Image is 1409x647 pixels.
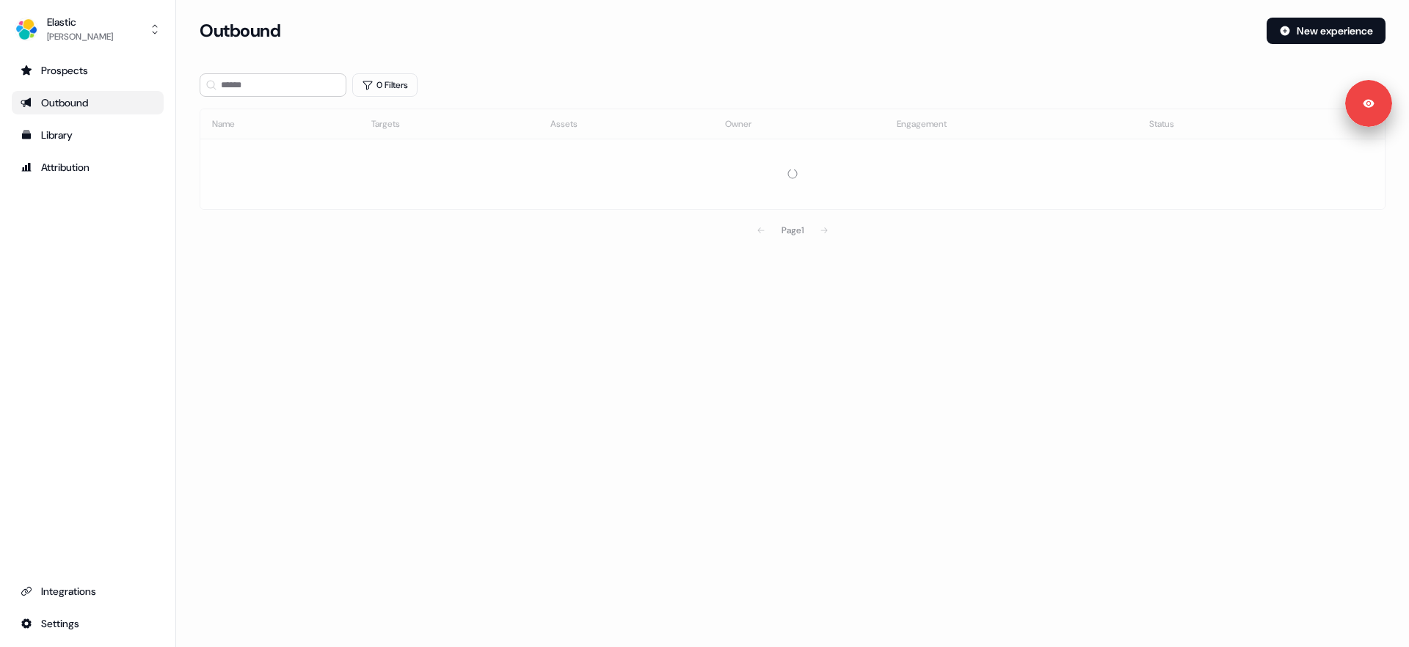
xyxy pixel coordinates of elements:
[21,616,155,631] div: Settings
[47,15,113,29] div: Elastic
[21,584,155,599] div: Integrations
[12,12,164,47] button: Elastic[PERSON_NAME]
[12,59,164,82] a: Go to prospects
[200,20,280,42] h3: Outbound
[47,29,113,44] div: [PERSON_NAME]
[12,91,164,114] a: Go to outbound experience
[12,580,164,603] a: Go to integrations
[1267,18,1386,44] button: New experience
[21,128,155,142] div: Library
[12,612,164,635] a: Go to integrations
[352,73,418,97] button: 0 Filters
[21,63,155,78] div: Prospects
[21,95,155,110] div: Outbound
[21,160,155,175] div: Attribution
[12,156,164,179] a: Go to attribution
[12,123,164,147] a: Go to templates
